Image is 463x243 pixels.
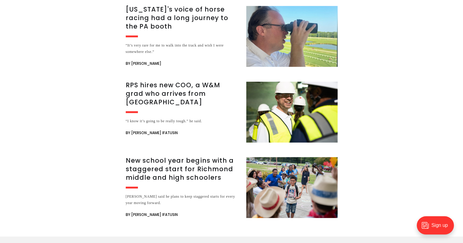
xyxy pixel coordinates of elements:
[126,156,239,182] h3: New school year begins with a staggered start for Richmond middle and high schoolers
[126,60,161,67] span: By [PERSON_NAME]
[126,118,239,124] div: “I know it’s going to be really tough.” he said.
[126,157,338,218] a: New school year begins with a staggered start for Richmond middle and high schoolers [PERSON_NAME...
[126,81,239,106] h3: RPS hires new COO, a W&M grad who arrives from [GEOGRAPHIC_DATA]
[126,6,338,67] a: [US_STATE]'s voice of horse racing had a long journey to the PA booth “It’s very rare for me to w...
[126,82,338,143] a: RPS hires new COO, a W&M grad who arrives from [GEOGRAPHIC_DATA] “I know it’s going to be really ...
[412,213,463,243] iframe: portal-trigger
[126,42,239,55] div: “It’s very rare for me to walk into the track and wish I were somewhere else.”
[246,82,338,143] img: RPS hires new COO, a W&M grad who arrives from Indianapolis
[246,6,338,67] img: Virginia's voice of horse racing had a long journey to the PA booth
[126,5,239,31] h3: [US_STATE]'s voice of horse racing had a long journey to the PA booth
[126,129,178,137] span: By [PERSON_NAME] Ifatusin
[246,157,338,218] img: New school year begins with a staggered start for Richmond middle and high schoolers
[126,211,178,218] span: By [PERSON_NAME] Ifatusin
[126,193,239,206] div: [PERSON_NAME] said he plans to keep staggered starts for every year moving forward.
